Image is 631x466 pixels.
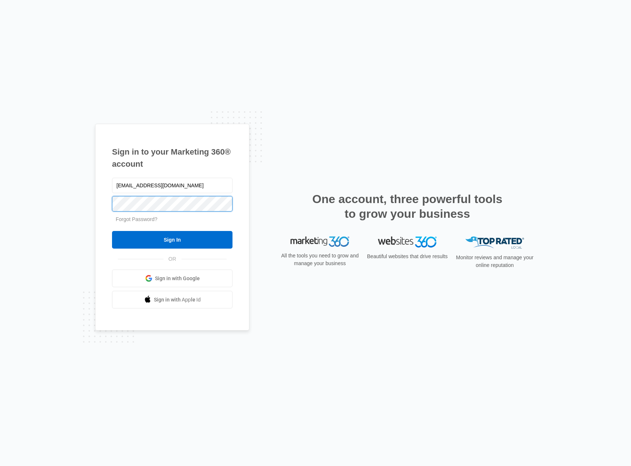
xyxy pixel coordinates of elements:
h1: Sign in to your Marketing 360® account [112,146,232,170]
img: Top Rated Local [465,236,524,249]
a: Forgot Password? [116,216,158,222]
input: Email [112,178,232,193]
img: Marketing 360 [291,236,349,247]
h2: One account, three powerful tools to grow your business [310,192,505,221]
a: Sign in with Apple Id [112,291,232,308]
p: Beautiful websites that drive results [366,253,448,260]
p: Monitor reviews and manage your online reputation [454,254,536,269]
span: Sign in with Apple Id [154,296,201,304]
p: All the tools you need to grow and manage your business [279,252,361,267]
img: Websites 360 [378,236,437,247]
a: Sign in with Google [112,270,232,287]
input: Sign In [112,231,232,249]
span: OR [163,255,181,263]
span: Sign in with Google [155,275,200,282]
